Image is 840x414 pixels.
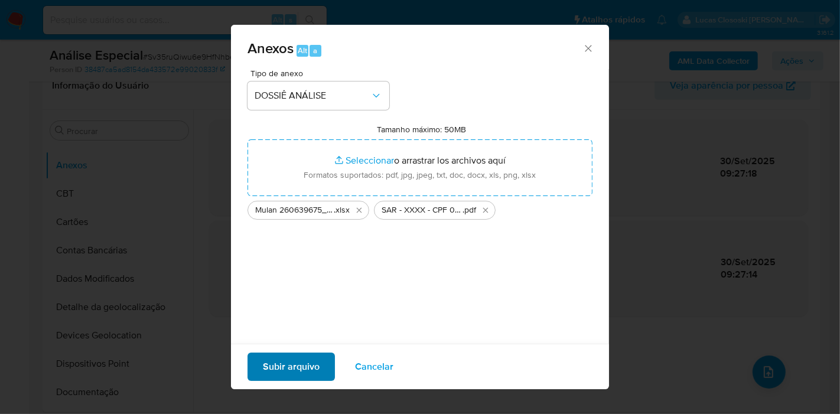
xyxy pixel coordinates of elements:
span: Cancelar [355,354,393,380]
button: Eliminar Mulan 260639675_2025_09_29_16_06_02.xlsx [352,203,366,217]
button: Cerrar [582,43,593,53]
span: Mulan 260639675_2025_09_29_16_06_02 [255,204,334,216]
span: Anexos [248,38,294,58]
span: DOSSIÊ ANÁLISE [255,90,370,102]
button: Eliminar SAR - XXXX - CPF 03570326080 - LUCAS ADRIANO SALLES.pdf [478,203,493,217]
ul: Archivos seleccionados [248,196,592,220]
button: Cancelar [340,353,409,381]
button: DOSSIÊ ANÁLISE [248,82,389,110]
button: Subir arquivo [248,353,335,381]
span: .xlsx [334,204,350,216]
span: Subir arquivo [263,354,320,380]
span: Alt [298,45,307,56]
span: .pdf [463,204,476,216]
span: a [313,45,317,56]
span: Tipo de anexo [250,69,392,77]
label: Tamanho máximo: 50MB [377,124,467,135]
span: SAR - XXXX - CPF 03570326080 - [PERSON_NAME] [382,204,463,216]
